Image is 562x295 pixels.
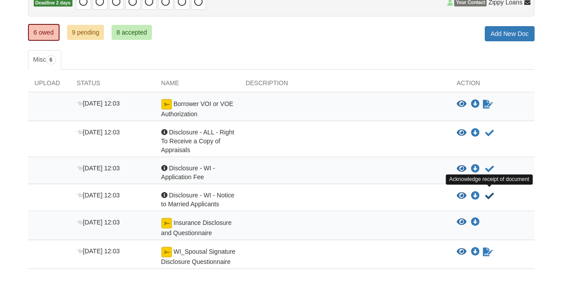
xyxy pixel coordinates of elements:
[28,50,61,70] a: Misc
[484,164,495,174] button: Acknowledge receipt of document
[112,25,152,40] a: 8 accepted
[161,218,172,228] img: esign
[471,193,480,200] a: Download Disclosure - WI - Notice to Married Applicants
[46,55,56,64] span: 6
[485,26,534,41] a: Add New Doc
[471,165,480,173] a: Download Disclosure - WI - Application Fee
[155,79,239,92] div: Name
[239,79,450,92] div: Description
[471,248,480,256] a: Download WI_Spousal Signature Disclosure Questionnaire
[457,192,466,201] button: View Disclosure - WI - Notice to Married Applicants
[77,219,120,226] span: [DATE] 12:03
[77,165,120,172] span: [DATE] 12:03
[482,99,494,110] a: Sign Form
[450,79,534,92] div: Action
[446,174,533,185] div: Acknowledge receipt of document
[28,79,70,92] div: Upload
[161,192,235,208] span: Disclosure - WI - Notice to Married Applicants
[471,130,480,137] a: Download Disclosure - ALL - Right To Receive a Copy of Appraisals
[457,248,466,256] button: View WI_Spousal Signature Disclosure Questionnaire
[161,100,233,118] span: Borrower VOI or VOE Authorization
[70,79,155,92] div: Status
[77,248,120,255] span: [DATE] 12:03
[457,129,466,138] button: View Disclosure - ALL - Right To Receive a Copy of Appraisals
[161,99,172,110] img: Ready for you to esign
[484,191,495,201] button: Acknowledge receipt of document
[67,25,104,40] a: 9 pending
[28,24,60,41] a: 6 owed
[484,128,495,138] button: Acknowledge receipt of document
[77,129,120,136] span: [DATE] 12:03
[77,192,120,199] span: [DATE] 12:03
[161,248,235,265] span: WI_Spousal Signature Disclosure Questionnaire
[457,165,466,173] button: View Disclosure - WI - Application Fee
[457,100,466,109] button: View Borrower VOI or VOE Authorization
[471,101,480,108] a: Download Borrower VOI or VOE Authorization
[77,100,120,107] span: [DATE] 12:03
[161,247,172,257] img: Ready for you to esign
[457,218,466,227] button: View Insurance Disclosure and Questionnaire
[482,247,494,257] a: Sign Form
[161,129,234,153] span: Disclosure - ALL - Right To Receive a Copy of Appraisals
[161,165,215,181] span: Disclosure - WI - Application Fee
[471,219,480,226] a: Download Insurance Disclosure and Questionnaire
[161,219,232,236] span: Insurance Disclosure and Questionnaire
